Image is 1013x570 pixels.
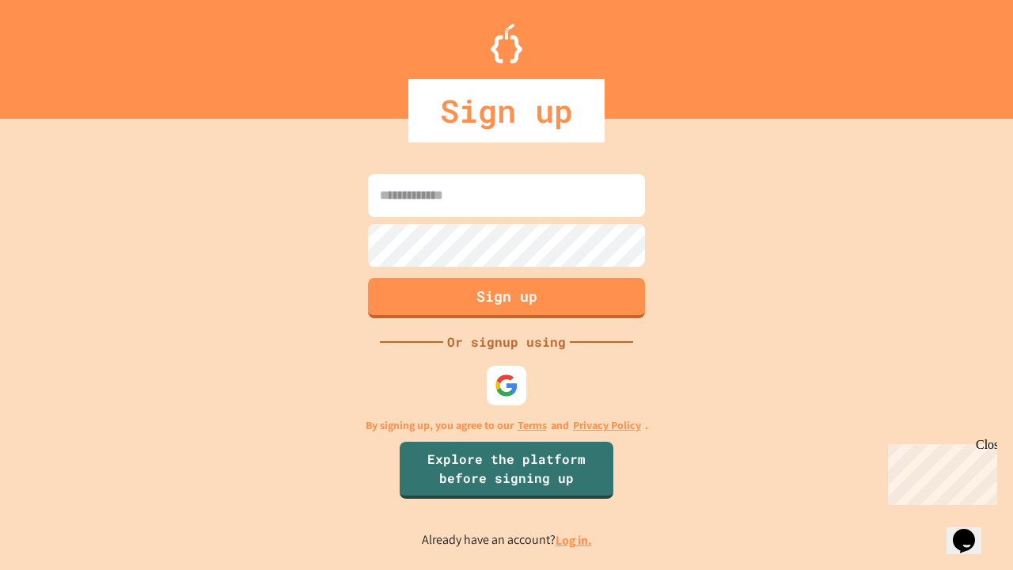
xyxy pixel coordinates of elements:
[491,24,522,63] img: Logo.svg
[408,79,605,142] div: Sign up
[947,507,997,554] iframe: chat widget
[495,374,518,397] img: google-icon.svg
[366,417,648,434] p: By signing up, you agree to our and .
[443,332,570,351] div: Or signup using
[518,417,547,434] a: Terms
[422,530,592,550] p: Already have an account?
[556,532,592,549] a: Log in.
[400,442,613,499] a: Explore the platform before signing up
[882,438,997,505] iframe: chat widget
[6,6,109,101] div: Chat with us now!Close
[368,278,645,318] button: Sign up
[573,417,641,434] a: Privacy Policy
